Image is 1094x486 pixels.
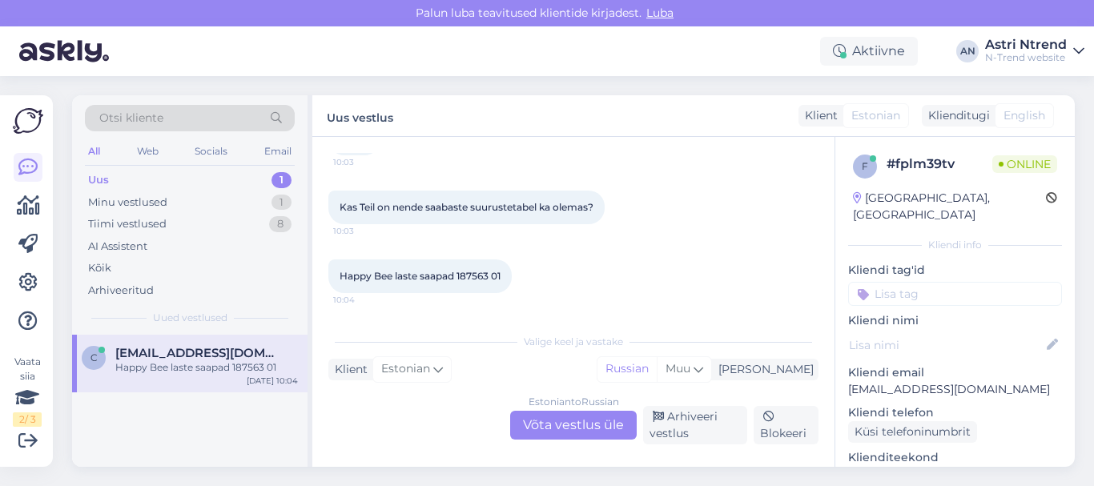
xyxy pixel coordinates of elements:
span: Estonian [851,107,900,124]
div: Kliendi info [848,238,1062,252]
span: Happy Bee laste saapad 187563 01 [340,270,501,282]
div: [PERSON_NAME] [712,361,814,378]
span: English [1004,107,1045,124]
div: Võta vestlus üle [510,411,637,440]
div: All [85,141,103,162]
span: Uued vestlused [153,311,227,325]
div: Web [134,141,162,162]
div: 1 [271,195,292,211]
div: Minu vestlused [88,195,167,211]
div: Arhiveeri vestlus [643,406,747,444]
div: 8 [269,216,292,232]
div: Klienditugi [922,107,990,124]
label: Uus vestlus [327,105,393,127]
div: Happy Bee laste saapad 187563 01 [115,360,298,375]
div: Tiimi vestlused [88,216,167,232]
div: Aktiivne [820,37,918,66]
div: # fplm39tv [887,155,992,174]
div: Arhiveeritud [88,283,154,299]
div: Russian [597,357,657,381]
span: Luba [642,6,678,20]
span: Estonian [381,360,430,378]
span: Online [992,155,1057,173]
div: Uus [88,172,109,188]
div: Valige keel ja vastake [328,335,818,349]
div: Blokeeri [754,406,818,444]
div: 2 / 3 [13,412,42,427]
span: f [862,160,868,172]
div: Klient [328,361,368,378]
div: 1 [271,172,292,188]
span: C [90,351,98,363]
span: Otsi kliente [99,110,163,127]
p: Kliendi telefon [848,404,1062,421]
span: 10:03 [333,225,393,237]
p: Kliendi nimi [848,312,1062,329]
div: Astri Ntrend [985,38,1067,51]
div: [GEOGRAPHIC_DATA], [GEOGRAPHIC_DATA] [853,190,1046,223]
span: Muu [666,361,690,376]
div: Vaata siia [13,355,42,427]
div: Klient [798,107,838,124]
input: Lisa tag [848,282,1062,306]
p: Klienditeekond [848,449,1062,466]
div: Kõik [88,260,111,276]
p: Kliendi tag'id [848,262,1062,279]
div: [DATE] 10:04 [247,375,298,387]
div: Email [261,141,295,162]
span: 10:04 [333,294,393,306]
a: Astri NtrendN-Trend website [985,38,1084,64]
p: [EMAIL_ADDRESS][DOMAIN_NAME] [848,381,1062,398]
div: AI Assistent [88,239,147,255]
span: 10:03 [333,156,393,168]
span: Carolgretaaa@gmail.com [115,346,282,360]
div: Küsi telefoninumbrit [848,421,977,443]
span: Kas Teil on nende saabaste suurustetabel ka olemas? [340,201,593,213]
div: Socials [191,141,231,162]
input: Lisa nimi [849,336,1044,354]
div: AN [956,40,979,62]
div: N-Trend website [985,51,1067,64]
div: Estonian to Russian [529,395,619,409]
p: Kliendi email [848,364,1062,381]
img: Askly Logo [13,108,43,134]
